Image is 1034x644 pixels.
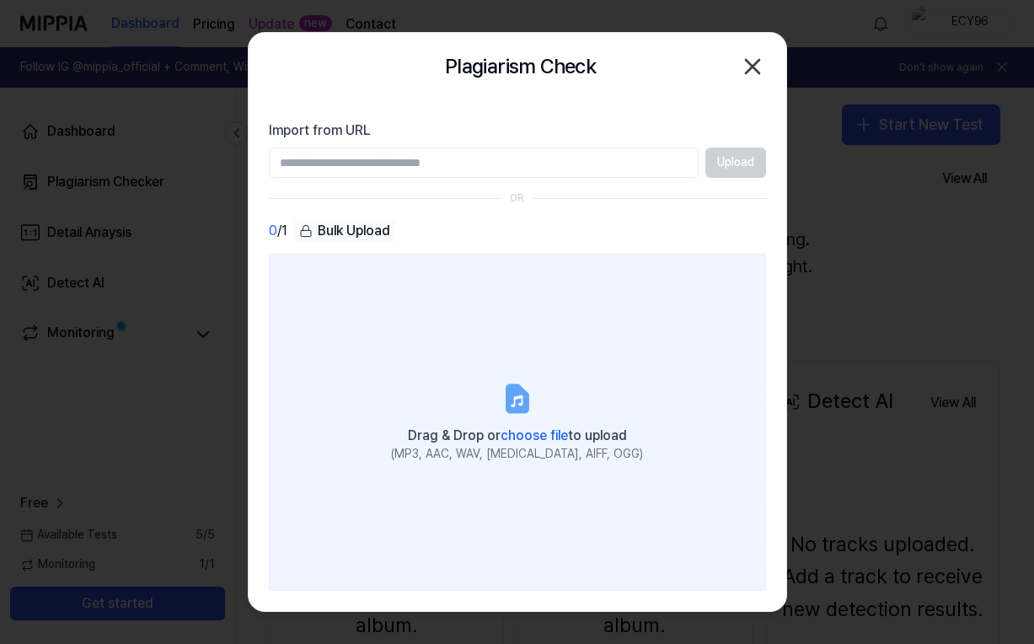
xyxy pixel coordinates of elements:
label: Import from URL [269,121,766,141]
div: / 1 [269,219,287,244]
span: choose file [501,427,568,443]
span: 0 [269,221,277,241]
div: OR [510,191,524,206]
span: Drag & Drop or to upload [408,427,627,443]
div: Bulk Upload [294,219,395,243]
div: (MP3, AAC, WAV, [MEDICAL_DATA], AIFF, OGG) [391,446,643,463]
h2: Plagiarism Check [445,51,596,83]
button: Bulk Upload [294,219,395,244]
